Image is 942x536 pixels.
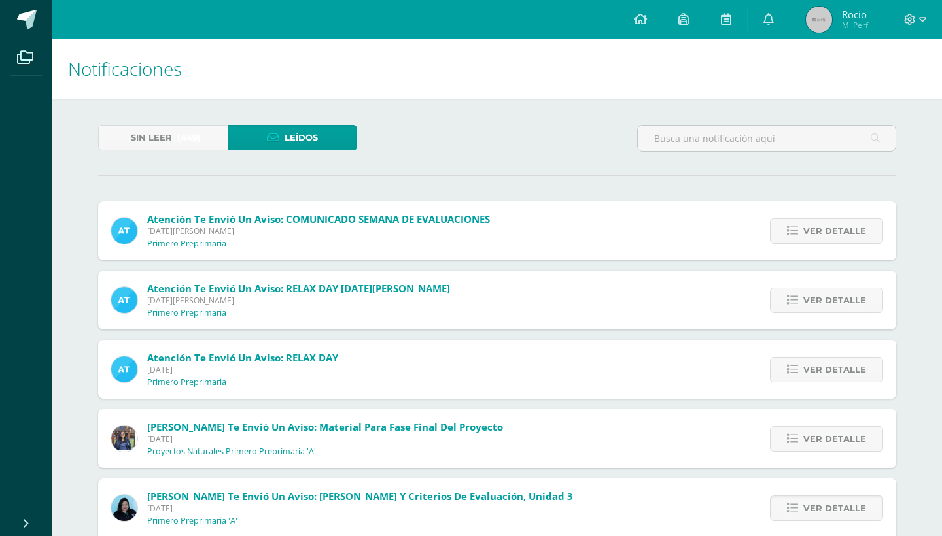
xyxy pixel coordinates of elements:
[98,125,228,150] a: Sin leer(449)
[147,226,490,237] span: [DATE][PERSON_NAME]
[111,356,137,382] img: 9fc725f787f6a993fc92a288b7a8b70c.png
[147,295,450,306] span: [DATE][PERSON_NAME]
[147,420,503,433] span: [PERSON_NAME] te envió un aviso: Material para Fase final del proyecto
[803,358,866,382] span: Ver detalle
[147,239,226,249] p: Primero Preprimaria
[111,287,137,313] img: 9fc725f787f6a993fc92a288b7a8b70c.png
[842,8,872,21] span: Rocio
[147,308,226,318] p: Primero Preprimaria
[147,212,490,226] span: Atención te envió un aviso: COMUNICADO SEMANA DE EVALUACIONES
[147,433,503,444] span: [DATE]
[111,495,137,521] img: 0ec1db5f62156b052767e68aebe352a6.png
[111,426,137,452] img: 9f77777cdbeae1496ff4acd310942b09.png
[285,126,318,150] span: Leídos
[806,7,832,33] img: 45x45
[842,20,872,31] span: Mi Perfil
[147,364,338,375] span: [DATE]
[803,496,866,520] span: Ver detalle
[147,516,237,526] p: Primero Preprimaria 'A'
[147,503,573,514] span: [DATE]
[131,126,172,150] span: Sin leer
[111,218,137,244] img: 9fc725f787f6a993fc92a288b7a8b70c.png
[177,126,201,150] span: (449)
[68,56,182,81] span: Notificaciones
[147,377,226,388] p: Primero Preprimaria
[147,490,573,503] span: [PERSON_NAME] te envió un aviso: [PERSON_NAME] y criterios de evaluación, Unidad 3
[147,446,316,457] p: Proyectos Naturales Primero Preprimaria 'A'
[803,427,866,451] span: Ver detalle
[147,282,450,295] span: Atención te envió un aviso: RELAX DAY [DATE][PERSON_NAME]
[803,219,866,243] span: Ver detalle
[803,288,866,312] span: Ver detalle
[228,125,357,150] a: Leídos
[638,126,896,151] input: Busca una notificación aquí
[147,351,338,364] span: Atención te envió un aviso: RELAX DAY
